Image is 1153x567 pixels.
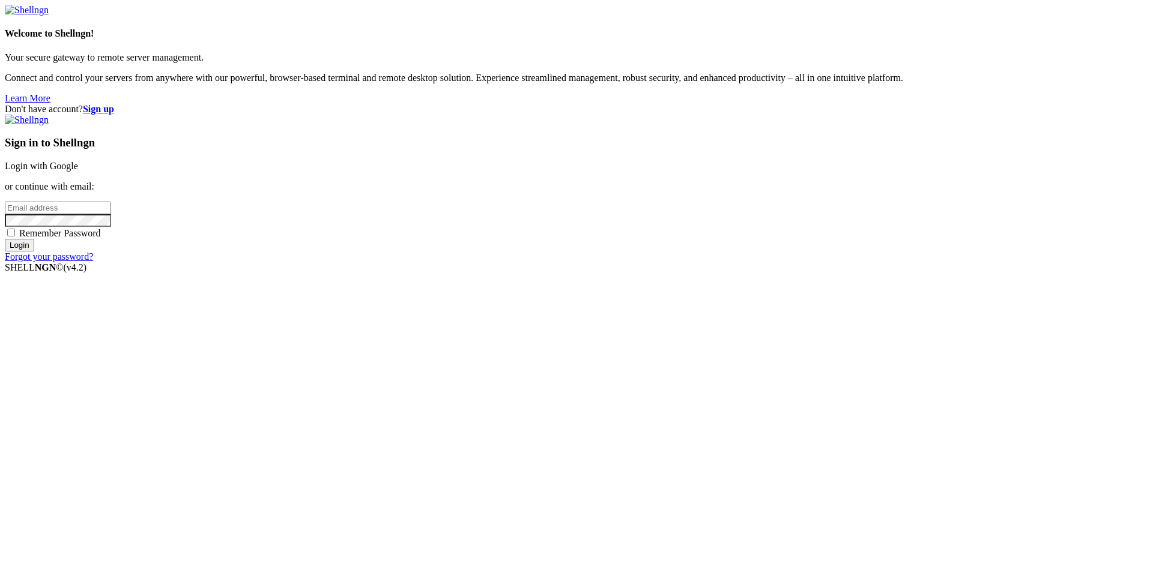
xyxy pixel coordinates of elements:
span: SHELL © [5,262,86,272]
a: Forgot your password? [5,251,93,262]
p: Your secure gateway to remote server management. [5,52,1148,63]
h4: Welcome to Shellngn! [5,28,1148,39]
input: Email address [5,202,111,214]
p: or continue with email: [5,181,1148,192]
a: Sign up [83,104,114,114]
img: Shellngn [5,5,49,16]
input: Remember Password [7,229,15,236]
input: Login [5,239,34,251]
span: 4.2.0 [64,262,87,272]
img: Shellngn [5,115,49,125]
div: Don't have account? [5,104,1148,115]
p: Connect and control your servers from anywhere with our powerful, browser-based terminal and remo... [5,73,1148,83]
a: Learn More [5,93,50,103]
span: Remember Password [19,228,101,238]
h3: Sign in to Shellngn [5,136,1148,149]
b: NGN [35,262,56,272]
a: Login with Google [5,161,78,171]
